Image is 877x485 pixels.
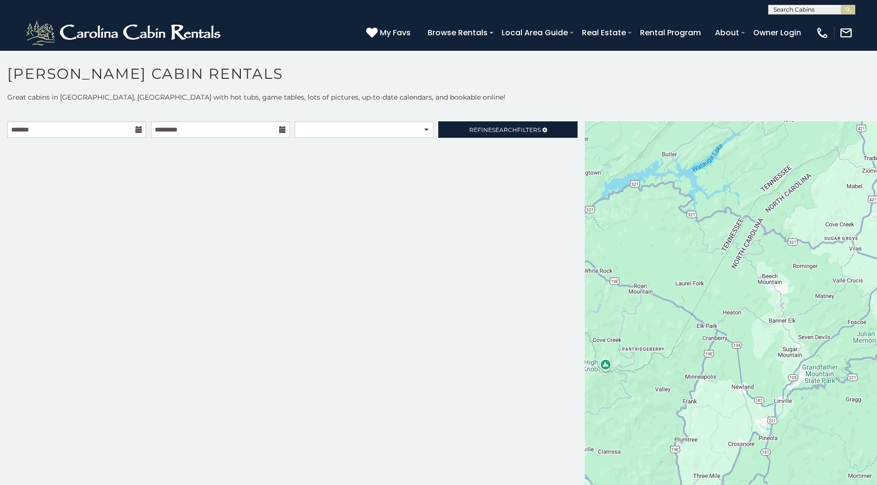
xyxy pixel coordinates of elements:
a: About [710,24,744,41]
a: Browse Rentals [423,24,492,41]
img: mail-regular-white.png [839,26,853,40]
img: White-1-2.png [24,18,225,47]
a: Local Area Guide [497,24,573,41]
a: Owner Login [748,24,806,41]
span: Search [492,126,517,133]
span: My Favs [380,27,411,39]
a: Rental Program [635,24,706,41]
span: Refine Filters [469,126,541,133]
a: Real Estate [577,24,631,41]
a: RefineSearchFilters [438,121,577,138]
a: My Favs [366,27,413,39]
img: phone-regular-white.png [816,26,829,40]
